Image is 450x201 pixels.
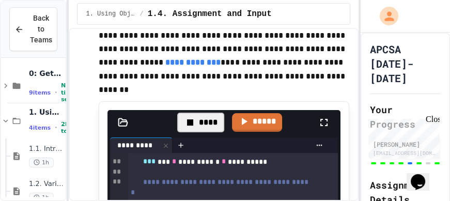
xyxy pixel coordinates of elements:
[369,4,401,28] div: My Account
[55,123,57,132] span: •
[29,125,51,131] span: 4 items
[29,158,54,167] span: 1h
[370,42,441,85] h1: APCSA [DATE]-[DATE]
[29,145,64,153] span: 1.1. Introduction to Algorithms, Programming, and Compilers
[407,160,440,191] iframe: chat widget
[61,121,76,134] span: 2h total
[4,4,71,66] div: Chat with us now!Close
[148,8,272,20] span: 1.4. Assignment and Input
[29,180,64,189] span: 1.2. Variables and Data Types
[30,13,52,45] span: Back to Teams
[61,82,75,103] span: No time set
[29,107,64,117] span: 1. Using Objects and Methods
[139,10,143,18] span: /
[29,69,64,78] span: 0: Getting Started
[29,89,51,96] span: 9 items
[364,115,440,159] iframe: chat widget
[55,88,57,97] span: •
[370,102,441,131] h2: Your Progress
[86,10,135,18] span: 1. Using Objects and Methods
